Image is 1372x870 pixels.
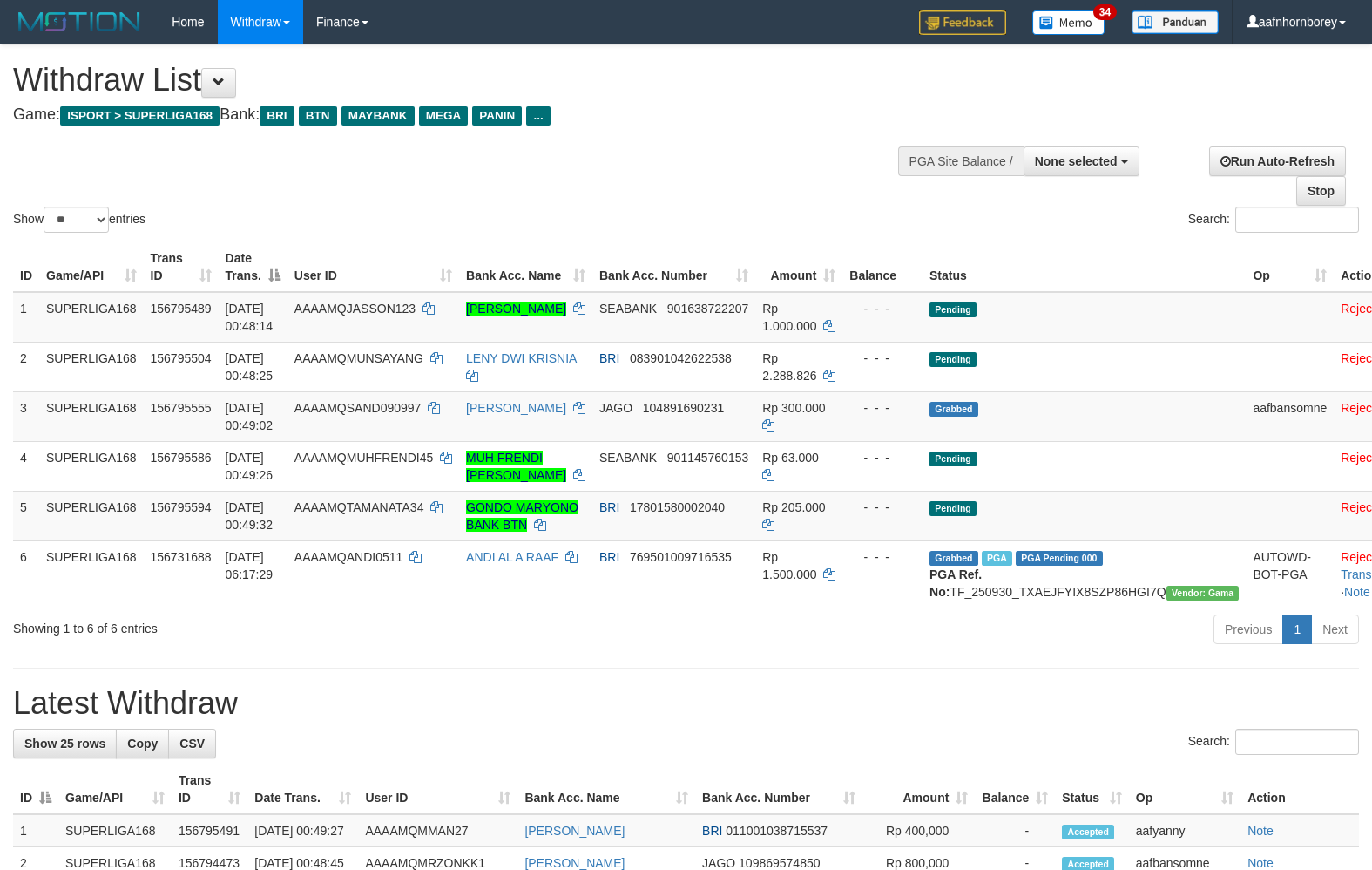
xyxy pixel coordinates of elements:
[13,686,1359,721] h1: Latest Withdraw
[929,551,978,566] span: Grabbed
[13,613,558,637] div: Showing 1 to 6 of 6 entries
[144,242,219,292] th: Trans ID: activate to sort column ascending
[472,106,522,126] span: PANIN
[226,500,274,532] span: [DATE] 00:49:32
[294,351,423,365] span: AAAAMQMUNSAYANG
[1188,729,1359,755] label: Search:
[58,765,172,814] th: Game/API: activate to sort column ascending
[975,814,1055,847] td: -
[13,729,117,758] a: Show 25 rows
[762,550,816,581] span: Rp 1.500.000
[168,729,216,758] a: CSV
[599,302,657,316] span: SEABANK
[526,106,550,126] span: ...
[762,401,825,415] span: Rp 300.000
[1093,4,1117,20] span: 34
[127,737,158,751] span: Copy
[13,765,58,814] th: ID: activate to sort column descending
[466,500,578,532] a: GONDO MARYONO BANK BTN
[58,814,172,847] td: SUPERLIGA168
[247,814,358,847] td: [DATE] 00:49:27
[643,401,724,415] span: Copy 104891690231 to clipboard
[599,451,657,465] span: SEABANK
[762,302,816,333] span: Rp 1.000.000
[517,765,695,814] th: Bank Acc. Name: activate to sort column ascending
[599,500,619,514] span: BRI
[226,401,274,432] span: [DATE] 00:49:02
[358,814,517,847] td: AAAAMQMMAN27
[226,550,274,581] span: [DATE] 06:17:29
[60,106,220,126] span: ISPORT > SUPERLIGA168
[1246,391,1334,441] td: aafbansomne
[862,814,976,847] td: Rp 400,000
[13,491,39,540] td: 5
[726,824,828,838] span: Copy 011001038715537 to clipboard
[599,550,619,564] span: BRI
[849,548,916,566] div: - - -
[13,9,145,35] img: MOTION_logo.png
[630,351,732,365] span: Copy 083901042622538 to clipboard
[929,352,977,367] span: Pending
[1296,176,1346,206] a: Stop
[13,441,39,491] td: 4
[695,765,862,814] th: Bank Acc. Number: activate to sort column ascending
[929,402,978,417] span: Grabbed
[1282,615,1312,644] a: 1
[862,765,976,814] th: Amount: activate to sort column ascending
[849,449,916,466] div: - - -
[849,350,916,367] div: - - -
[1032,10,1105,35] img: Button%20Memo.svg
[116,729,169,758] a: Copy
[151,500,212,514] span: 156795594
[975,765,1055,814] th: Balance: activate to sort column ascending
[599,351,619,365] span: BRI
[1235,729,1359,755] input: Search:
[1311,615,1359,644] a: Next
[39,491,144,540] td: SUPERLIGA168
[151,550,212,564] span: 156731688
[466,401,566,415] a: [PERSON_NAME]
[599,401,632,415] span: JAGO
[762,500,825,514] span: Rp 205.000
[982,551,1012,566] span: Marked by aafromsomean
[762,451,819,465] span: Rp 63.000
[226,302,274,333] span: [DATE] 00:48:14
[929,568,982,599] b: PGA Ref. No:
[39,242,144,292] th: Game/API: activate to sort column ascending
[849,300,916,317] div: - - -
[1246,242,1334,292] th: Op: activate to sort column ascending
[13,814,58,847] td: 1
[1213,615,1283,644] a: Previous
[524,856,625,870] a: [PERSON_NAME]
[919,10,1006,35] img: Feedback.jpg
[923,242,1246,292] th: Status
[842,242,923,292] th: Balance
[13,292,39,343] td: 1
[294,500,424,514] span: AAAAMQTAMANATA34
[1166,586,1240,601] span: Vendor URL: https://trx31.1velocity.biz
[151,451,212,465] span: 156795586
[630,550,732,564] span: Copy 769501009716535 to clipboard
[1132,10,1219,34] img: panduan.png
[172,765,247,814] th: Trans ID: activate to sort column ascending
[226,351,274,383] span: [DATE] 00:48:25
[929,452,977,466] span: Pending
[1024,146,1139,176] button: None selected
[151,351,212,365] span: 156795504
[13,342,39,391] td: 2
[739,856,820,870] span: Copy 109869574850 to clipboard
[1188,207,1359,233] label: Search:
[929,302,977,317] span: Pending
[260,106,294,126] span: BRI
[849,499,916,516] div: - - -
[13,540,39,608] td: 6
[24,737,105,751] span: Show 25 rows
[898,146,1024,176] div: PGA Site Balance /
[459,242,592,292] th: Bank Acc. Name: activate to sort column ascending
[294,550,403,564] span: AAAAMQANDI0511
[226,451,274,482] span: [DATE] 00:49:26
[1344,585,1370,599] a: Note
[630,500,725,514] span: Copy 17801580002040 to clipboard
[39,540,144,608] td: SUPERLIGA168
[1035,154,1118,168] span: None selected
